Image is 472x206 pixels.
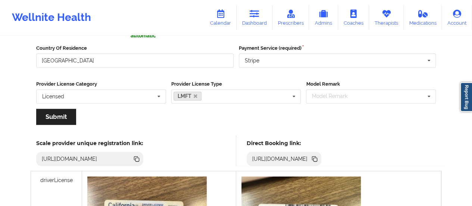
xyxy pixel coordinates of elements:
h5: Scale provider unique registration link: [36,140,143,147]
a: LMFT [174,92,202,101]
a: Admins [309,5,338,30]
label: Model Remark [306,80,436,88]
div: [URL][DOMAIN_NAME] [249,155,311,163]
label: Country Of Residence [36,44,234,52]
a: Dashboard [237,5,272,30]
h5: Direct Booking link: [247,140,322,147]
div: Model Remark [310,92,358,101]
a: Coaches [338,5,369,30]
a: Report Bug [460,82,472,112]
div: Stripe [245,58,259,63]
a: Therapists [369,5,404,30]
a: Account [442,5,472,30]
a: Calendar [204,5,237,30]
label: Provider License Type [171,80,301,88]
label: Provider License Category [36,80,166,88]
a: Medications [404,5,442,30]
div: [URL][DOMAIN_NAME] [39,155,100,163]
div: Licensed [42,94,64,99]
label: Payment Service (required) [239,44,436,52]
a: Prescribers [272,5,309,30]
button: Submit [36,109,76,125]
p: automatic [131,32,220,39]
